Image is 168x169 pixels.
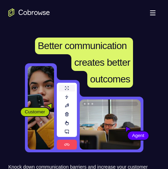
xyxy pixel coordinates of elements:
span: Customer [21,108,50,115]
span: Agent [128,132,148,139]
span: Better communication [38,40,127,51]
span: creates better [74,57,130,68]
img: A series of tools used in co-browsing sessions [57,83,77,150]
img: A customer holding their phone [28,66,54,150]
img: A customer support agent talking on the phone [80,99,141,150]
a: Go to the home page [8,8,50,17]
